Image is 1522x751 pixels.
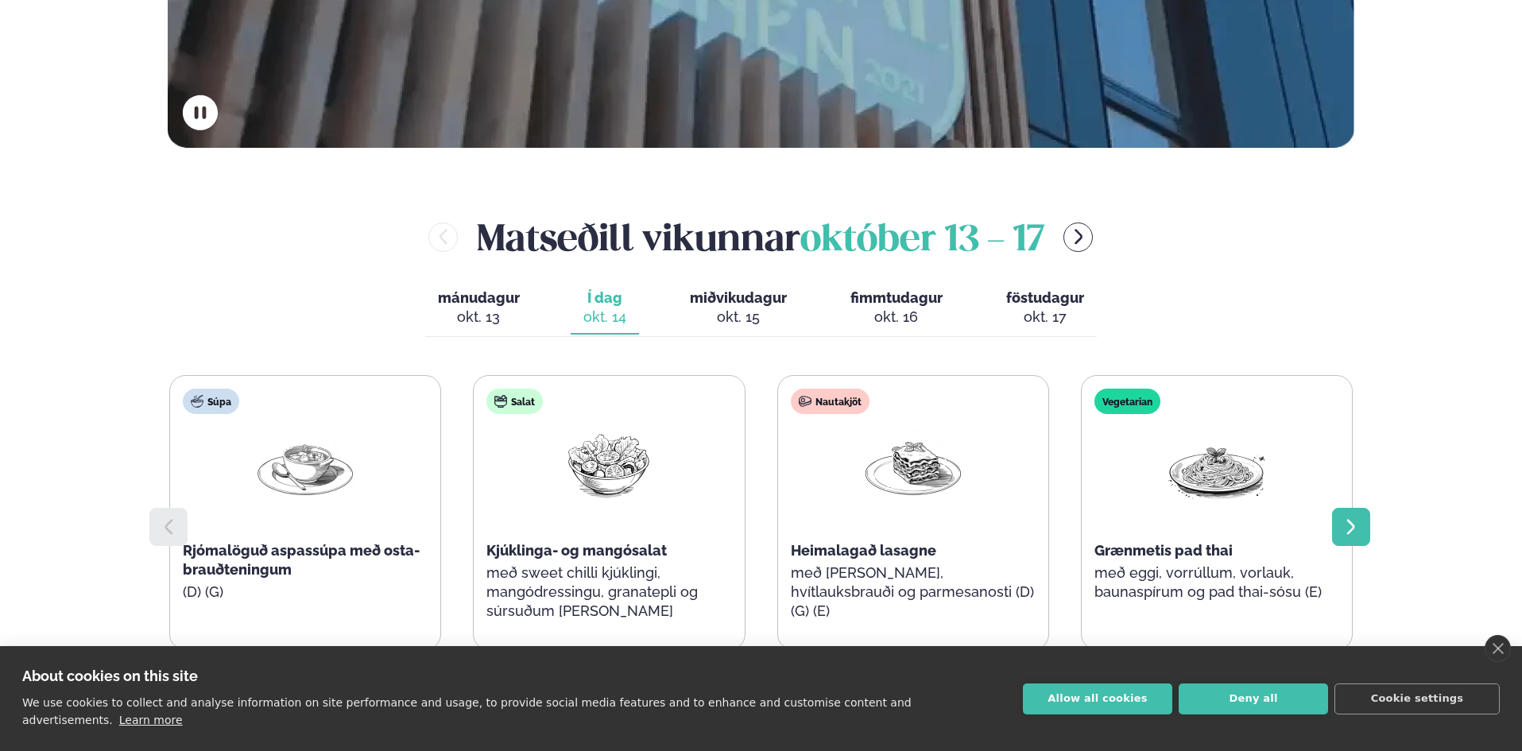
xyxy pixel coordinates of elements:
[850,289,943,306] span: fimmtudagur
[1179,683,1328,714] button: Deny all
[799,395,811,408] img: beef.svg
[425,282,533,335] button: mánudagur okt. 13
[486,389,543,414] div: Salat
[1006,308,1084,327] div: okt. 17
[486,542,667,559] span: Kjúklinga- og mangósalat
[183,389,239,414] div: Súpa
[477,211,1044,263] h2: Matseðill vikunnar
[583,308,626,327] div: okt. 14
[1094,542,1233,559] span: Grænmetis pad thai
[183,583,428,602] p: (D) (G)
[22,696,912,726] p: We use cookies to collect and analyse information on site performance and usage, to provide socia...
[1023,683,1172,714] button: Allow all cookies
[850,308,943,327] div: okt. 16
[862,427,964,501] img: Lasagna.png
[583,288,626,308] span: Í dag
[22,668,198,684] strong: About cookies on this site
[119,714,183,726] a: Learn more
[254,427,356,501] img: Soup.png
[1063,223,1093,252] button: menu-btn-right
[791,542,936,559] span: Heimalagað lasagne
[428,223,458,252] button: menu-btn-left
[1485,635,1511,662] a: close
[1094,563,1339,602] p: með eggi, vorrúllum, vorlauk, baunaspírum og pad thai-sósu (E)
[838,282,955,335] button: fimmtudagur okt. 16
[993,282,1097,335] button: föstudagur okt. 17
[494,395,507,408] img: salad.svg
[558,427,660,501] img: Salad.png
[438,289,520,306] span: mánudagur
[1094,389,1160,414] div: Vegetarian
[690,308,787,327] div: okt. 15
[571,282,639,335] button: Í dag okt. 14
[183,542,420,578] span: Rjómalöguð aspassúpa með osta-brauðteningum
[1334,683,1500,714] button: Cookie settings
[791,563,1036,621] p: með [PERSON_NAME], hvítlauksbrauði og parmesanosti (D) (G) (E)
[438,308,520,327] div: okt. 13
[791,389,869,414] div: Nautakjöt
[677,282,800,335] button: miðvikudagur okt. 15
[191,395,203,408] img: soup.svg
[800,223,1044,258] span: október 13 - 17
[486,563,731,621] p: með sweet chilli kjúklingi, mangódressingu, granatepli og súrsuðum [PERSON_NAME]
[1006,289,1084,306] span: föstudagur
[690,289,787,306] span: miðvikudagur
[1166,427,1268,501] img: Spagetti.png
